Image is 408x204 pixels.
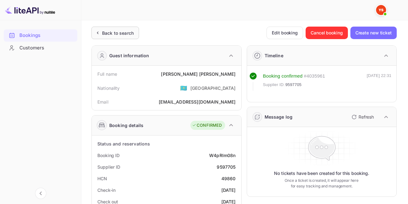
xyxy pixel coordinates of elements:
div: Booking ID [97,152,120,159]
div: W4pRlm08n [209,152,235,159]
div: 9597705 [217,164,235,170]
button: Create new ticket [350,27,397,39]
div: Customers [19,44,74,52]
button: Collapse navigation [35,188,46,199]
div: [DATE] 22:31 [367,73,391,91]
div: Nationality [97,85,120,91]
div: HCN [97,175,107,182]
span: 9597705 [285,82,302,88]
div: [EMAIL_ADDRESS][DOMAIN_NAME] [159,99,235,105]
p: Once a ticket is created, it will appear here for easy tracking and management. [282,178,361,189]
button: Refresh [348,112,376,122]
div: Supplier ID [97,164,120,170]
span: Supplier ID: [263,82,285,88]
img: Yandex Support [376,5,386,15]
p: No tickets have been created for this booking. [274,170,369,176]
span: United States [180,82,187,94]
div: CONFIRMED [192,122,222,129]
div: Check-in [97,187,116,193]
div: Back to search [102,30,134,36]
div: # 4035961 [304,73,325,80]
div: Bookings [4,29,77,42]
p: Refresh [359,114,374,120]
div: 49860 [221,175,236,182]
div: Full name [97,71,117,77]
div: Booking details [109,122,143,129]
div: [PERSON_NAME] [PERSON_NAME] [161,71,235,77]
div: Bookings [19,32,74,39]
button: Edit booking [266,27,303,39]
a: Bookings [4,29,77,41]
button: Cancel booking [306,27,348,39]
div: Message log [265,114,293,120]
div: Booking confirmed [263,73,303,80]
div: [GEOGRAPHIC_DATA] [190,85,236,91]
div: Timeline [265,52,283,59]
img: LiteAPI logo [5,5,55,15]
div: Status and reservations [97,140,150,147]
div: Guest information [109,52,149,59]
a: Customers [4,42,77,54]
div: Email [97,99,108,105]
div: [DATE] [221,187,236,193]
